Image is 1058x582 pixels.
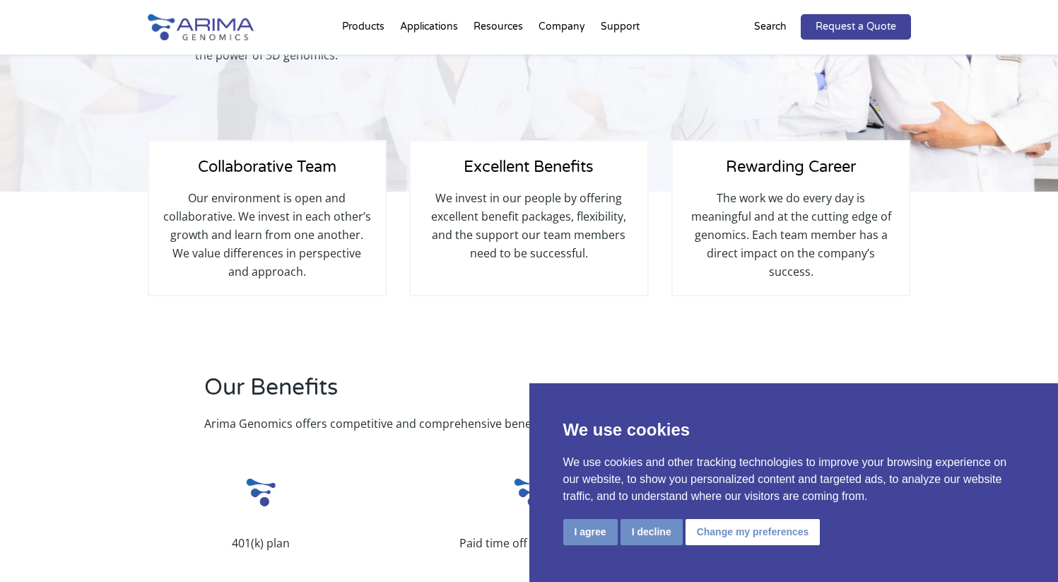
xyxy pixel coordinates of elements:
[726,158,856,176] span: Rewarding Career
[464,158,594,176] span: Excellent Benefits
[754,18,787,36] p: Search
[204,414,710,433] p: Arima Genomics offers competitive and comprehensive benefits.
[148,14,254,40] img: Arima-Genomics-logo
[686,519,821,545] button: Change my preferences
[563,417,1025,443] p: We use cookies
[425,189,633,262] p: We invest in our people by offering excellent benefit packages, flexibility, and the support our ...
[163,189,371,281] p: Our environment is open and collaborative. We invest in each other’s growth and learn from one an...
[416,534,642,552] p: Paid time off and holidays
[621,519,683,545] button: I decline
[563,519,618,545] button: I agree
[240,471,282,513] img: Arima_Small_Logo
[563,454,1025,505] p: We use cookies and other tracking technologies to improve your browsing experience on our website...
[198,158,336,176] span: Collaborative Team
[507,471,550,513] img: Arima_Small_Logo
[801,14,911,40] a: Request a Quote
[148,534,374,552] p: 401(k) plan
[687,189,895,281] p: The work we do every day is meaningful and at the cutting edge of genomics. Each team member has ...
[204,372,710,414] h2: Our Benefits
